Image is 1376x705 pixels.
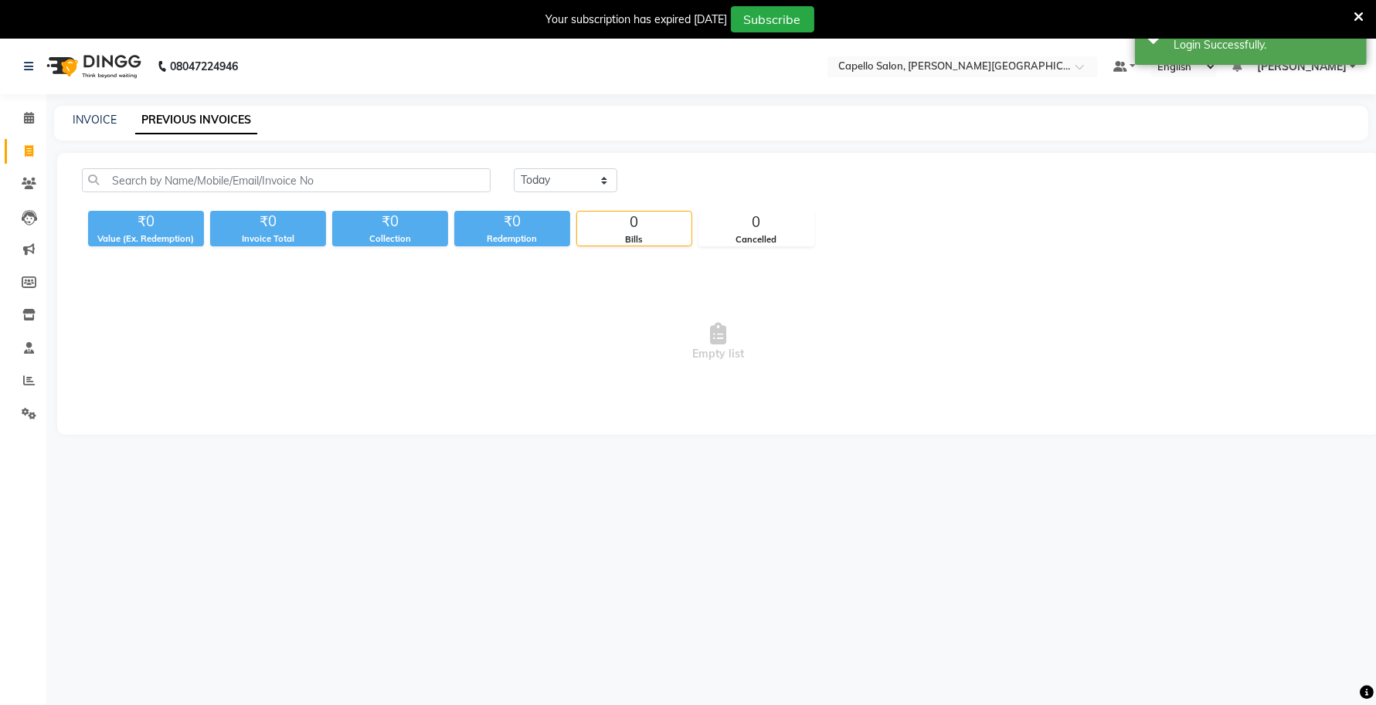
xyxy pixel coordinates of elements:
a: PREVIOUS INVOICES [135,107,257,134]
button: Subscribe [731,6,814,32]
div: ₹0 [332,211,448,232]
div: ₹0 [210,211,326,232]
a: INVOICE [73,113,117,127]
div: ₹0 [454,211,570,232]
div: Invoice Total [210,232,326,246]
input: Search by Name/Mobile/Email/Invoice No [82,168,491,192]
div: Redemption [454,232,570,246]
div: 0 [699,212,814,233]
div: 0 [577,212,691,233]
img: logo [39,45,145,88]
div: Value (Ex. Redemption) [88,232,204,246]
b: 08047224946 [170,45,238,88]
div: Login Successfully. [1174,37,1355,53]
div: Collection [332,232,448,246]
div: ₹0 [88,211,204,232]
span: Empty list [82,265,1355,419]
div: Cancelled [699,233,814,246]
div: Your subscription has expired [DATE] [546,12,728,28]
span: [PERSON_NAME] [1257,59,1347,75]
div: Bills [577,233,691,246]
